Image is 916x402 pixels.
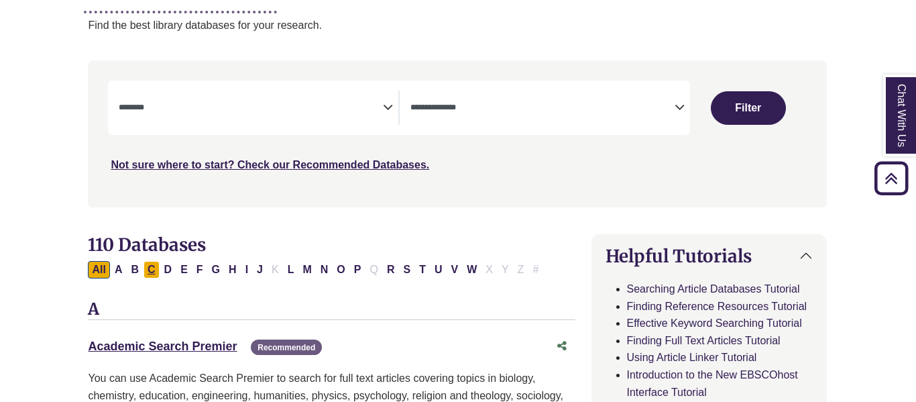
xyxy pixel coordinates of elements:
button: Submit for Search Results [711,91,786,125]
button: Filter Results H [225,261,241,279]
textarea: Search [410,103,675,114]
span: Recommended [251,340,322,355]
button: Filter Results N [317,261,333,279]
button: Filter Results S [399,261,414,279]
button: Filter Results G [208,261,224,279]
button: Filter Results U [431,261,447,279]
a: Finding Reference Resources Tutorial [627,301,807,312]
button: Filter Results C [144,261,160,279]
button: Filter Results P [350,261,365,279]
button: Filter Results O [333,261,349,279]
textarea: Search [119,103,383,114]
div: Alpha-list to filter by first letter of database name [88,263,544,274]
span: 110 Databases [88,234,206,256]
a: Introduction to the New EBSCOhost Interface Tutorial [627,369,798,398]
button: Filter Results A [111,261,127,279]
p: Find the best library databases for your research. [88,17,826,34]
a: Academic Search Premier [88,340,237,353]
button: Filter Results B [127,261,143,279]
button: Filter Results I [241,261,252,279]
button: Filter Results D [160,261,176,279]
a: Effective Keyword Searching Tutorial [627,317,802,329]
button: Helpful Tutorials [592,235,826,277]
button: Filter Results W [463,261,481,279]
a: Using Article Linker Tutorial [627,352,757,363]
button: Filter Results E [176,261,192,279]
button: Filter Results J [253,261,267,279]
a: Not sure where to start? Check our Recommended Databases. [111,159,429,170]
button: Filter Results T [415,261,430,279]
h3: A [88,300,575,320]
button: Share this database [549,334,575,359]
button: Filter Results V [447,261,462,279]
button: All [88,261,109,279]
a: Finding Full Text Articles Tutorial [627,335,781,346]
button: Filter Results R [383,261,399,279]
button: Filter Results M [298,261,315,279]
nav: Search filters [88,60,826,207]
button: Filter Results L [284,261,298,279]
a: Searching Article Databases Tutorial [627,283,800,295]
button: Filter Results F [192,261,207,279]
a: Back to Top [870,169,913,187]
